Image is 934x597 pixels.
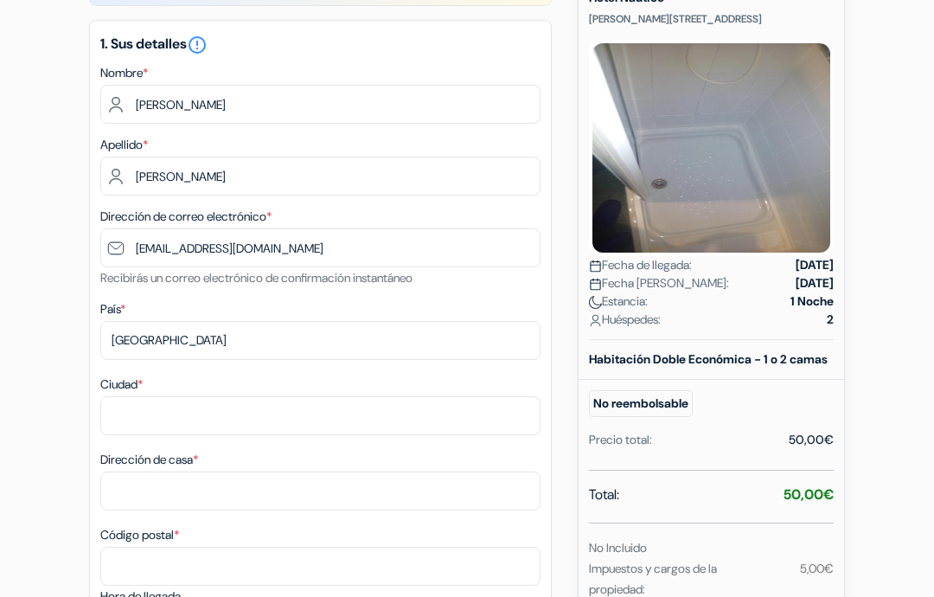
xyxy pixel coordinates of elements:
strong: 1 Noche [790,292,834,311]
small: Recibirás un correo electrónico de confirmación instantáneo [100,270,413,286]
small: 5,00€ [800,561,834,576]
small: No Incluido [589,540,647,555]
div: Precio total: [589,431,652,449]
label: País [100,300,125,318]
label: Ciudad [100,376,143,394]
small: No reembolsable [589,390,693,417]
span: Fecha [PERSON_NAME]: [589,274,729,292]
small: Impuestos y cargos de la propiedad: [589,561,717,597]
b: Habitación Doble Económica - 1 o 2 camas [589,351,828,367]
label: Dirección de casa [100,451,198,469]
img: moon.svg [589,296,602,309]
i: error_outline [187,35,208,55]
img: calendar.svg [589,278,602,291]
strong: 2 [827,311,834,329]
label: Código postal [100,526,179,544]
span: Estancia: [589,292,648,311]
span: Total: [589,485,619,505]
img: user_icon.svg [589,314,602,327]
h5: 1. Sus detalles [100,35,541,55]
span: Fecha de llegada: [589,256,692,274]
span: Huéspedes: [589,311,661,329]
strong: 50,00€ [784,485,834,504]
label: Dirección de correo electrónico [100,208,272,226]
label: Nombre [100,64,148,82]
div: 50,00€ [789,431,834,449]
p: [PERSON_NAME][STREET_ADDRESS] [589,12,834,26]
strong: [DATE] [796,256,834,274]
img: calendar.svg [589,260,602,273]
input: Introduzca la dirección de correo electrónico [100,228,541,267]
a: error_outline [187,35,208,53]
input: Ingrese el nombre [100,85,541,124]
label: Apellido [100,136,148,154]
input: Introduzca el apellido [100,157,541,196]
strong: [DATE] [796,274,834,292]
